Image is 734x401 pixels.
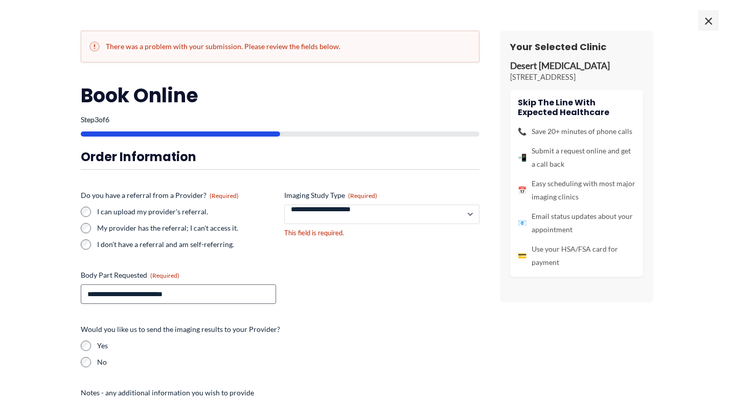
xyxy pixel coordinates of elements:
[97,207,276,217] label: I can upload my provider's referral.
[97,341,479,351] label: Yes
[105,115,109,124] span: 6
[284,190,479,201] label: Imaging Study Type
[95,115,99,124] span: 3
[518,151,526,164] span: 📲
[97,239,276,250] label: I don't have a referral and am self-referring.
[518,144,635,171] li: Submit a request online and get a call back
[97,357,479,367] label: No
[698,10,719,31] span: ×
[89,41,471,52] h2: There was a problem with your submission. Please review the fields below.
[81,190,239,201] legend: Do you have a referral from a Provider?
[518,125,526,138] span: 📞
[518,177,635,204] li: Easy scheduling with most major imaging clinics
[81,324,280,335] legend: Would you like us to send the imaging results to your Provider?
[81,388,479,398] label: Notes - any additional information you wish to provide
[518,242,635,269] li: Use your HSA/FSA card for payment
[518,249,526,262] span: 💳
[510,72,643,82] p: [STREET_ADDRESS]
[284,228,479,238] div: This field is required.
[510,60,643,72] p: Desert [MEDICAL_DATA]
[518,216,526,230] span: 📧
[81,149,479,165] h3: Order Information
[518,125,635,138] li: Save 20+ minutes of phone calls
[518,184,526,197] span: 📅
[510,41,643,53] h3: Your Selected Clinic
[81,270,276,280] label: Body Part Requested
[348,192,377,199] span: (Required)
[518,210,635,236] li: Email status updates about your appointment
[97,223,276,233] label: My provider has the referral; I can't access it.
[81,83,479,108] h2: Book Online
[518,98,635,117] h4: Skip the line with Expected Healthcare
[210,192,239,199] span: (Required)
[150,272,179,279] span: (Required)
[81,116,479,123] p: Step of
